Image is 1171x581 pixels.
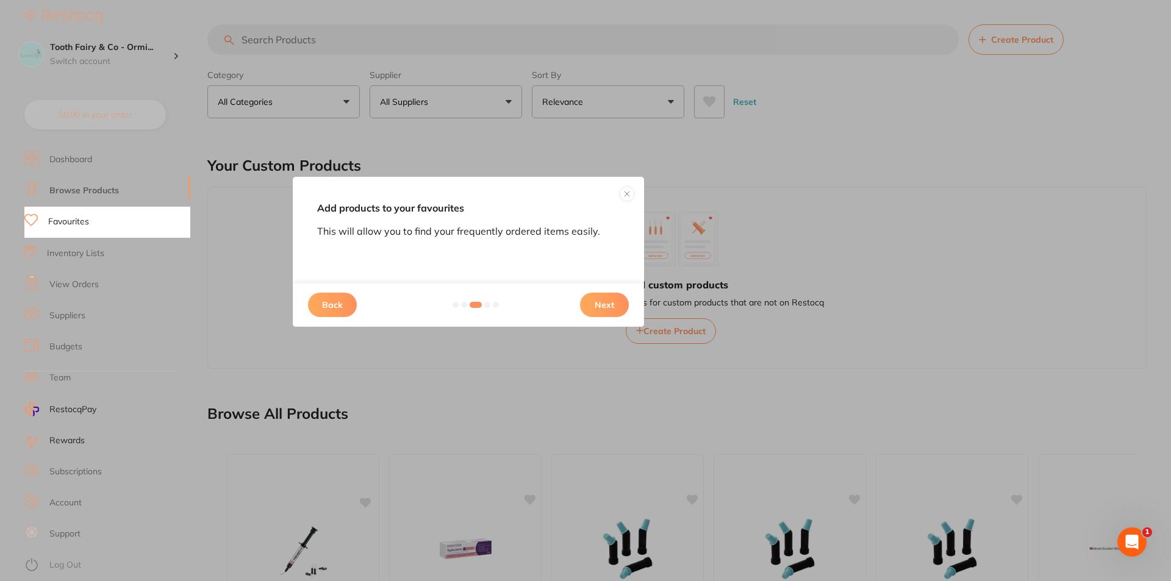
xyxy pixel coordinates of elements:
[317,224,620,238] p: This will allow you to find your frequently ordered items easily.
[1117,527,1147,557] iframe: Intercom live chat
[317,201,620,215] h5: Add products to your favourites
[308,293,357,317] button: Back
[580,293,629,317] button: Next
[1142,527,1152,537] span: 1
